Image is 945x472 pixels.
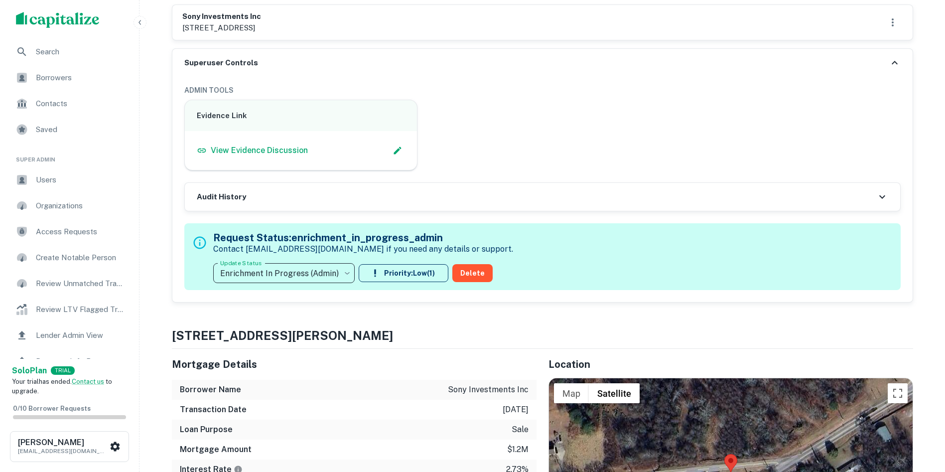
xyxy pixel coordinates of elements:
[180,424,233,436] h6: Loan Purpose
[36,252,125,264] span: Create Notable Person
[182,11,261,22] h6: sony investments inc
[448,384,529,396] p: sony investments inc
[172,326,913,344] h4: [STREET_ADDRESS][PERSON_NAME]
[197,191,246,203] h6: Audit History
[36,124,125,136] span: Saved
[8,246,131,270] a: Create Notable Person
[895,392,945,440] iframe: Chat Widget
[184,85,901,96] h6: ADMIN TOOLS
[36,72,125,84] span: Borrowers
[36,98,125,110] span: Contacts
[172,357,537,372] h5: Mortgage Details
[182,22,261,34] p: [STREET_ADDRESS]
[184,57,258,69] h6: Superuser Controls
[8,298,131,321] a: Review LTV Flagged Transactions
[211,145,308,157] p: View Evidence Discussion
[8,92,131,116] a: Contacts
[36,46,125,58] span: Search
[12,365,47,377] a: SoloPlan
[36,174,125,186] span: Users
[503,404,529,416] p: [DATE]
[36,226,125,238] span: Access Requests
[197,110,405,122] h6: Evidence Link
[180,404,247,416] h6: Transaction Date
[36,355,125,367] span: Borrower Info Requests
[197,145,308,157] a: View Evidence Discussion
[589,383,640,403] button: Show satellite imagery
[8,168,131,192] a: Users
[8,349,131,373] a: Borrower Info Requests
[8,144,131,168] li: Super Admin
[36,200,125,212] span: Organizations
[36,304,125,315] span: Review LTV Flagged Transactions
[12,378,112,395] span: Your trial has ended. to upgrade.
[72,378,104,385] a: Contact us
[507,444,529,456] p: $1.2m
[8,323,131,347] a: Lender Admin View
[18,447,108,456] p: [EMAIL_ADDRESS][DOMAIN_NAME]
[8,194,131,218] a: Organizations
[12,366,47,375] strong: Solo Plan
[888,383,908,403] button: Toggle fullscreen view
[13,405,91,412] span: 0 / 10 Borrower Requests
[36,278,125,290] span: Review Unmatched Transactions
[8,40,131,64] a: Search
[512,424,529,436] p: sale
[51,366,75,375] div: TRIAL
[213,259,355,287] div: Enrichment In Progress (Admin)
[8,66,131,90] a: Borrowers
[180,444,252,456] h6: Mortgage Amount
[8,272,131,296] a: Review Unmatched Transactions
[390,143,405,158] button: Edit Slack Link
[16,12,100,28] img: capitalize-logo.png
[8,118,131,142] a: Saved
[359,264,448,282] button: Priority:Low(1)
[18,439,108,447] h6: [PERSON_NAME]
[452,264,493,282] button: Delete
[180,384,241,396] h6: Borrower Name
[554,383,589,403] button: Show street map
[10,431,129,462] button: [PERSON_NAME][EMAIL_ADDRESS][DOMAIN_NAME]
[548,357,913,372] h5: Location
[36,329,125,341] span: Lender Admin View
[220,259,262,267] label: Update Status
[213,230,513,245] h5: Request Status: enrichment_in_progress_admin
[213,243,513,255] p: Contact [EMAIL_ADDRESS][DOMAIN_NAME] if you need any details or support.
[8,220,131,244] a: Access Requests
